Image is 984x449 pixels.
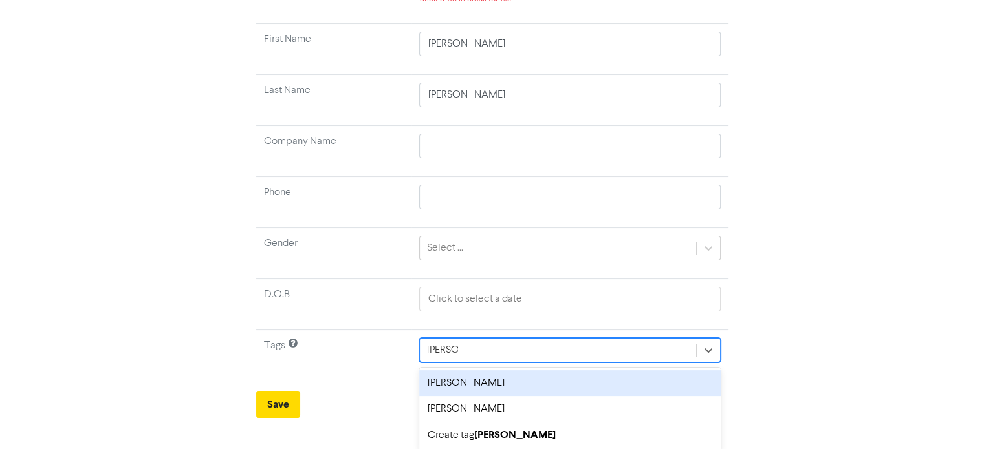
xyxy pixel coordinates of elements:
div: Select ... [426,240,463,256]
span: Create tag [427,430,555,441]
td: D.O.B [256,279,412,330]
div: [PERSON_NAME] [419,370,720,396]
td: Tags [256,330,412,381]
td: Company Name [256,126,412,177]
td: Last Name [256,75,412,126]
td: First Name [256,24,412,75]
button: Save [256,391,300,418]
input: Click to select a date [419,287,720,311]
div: [PERSON_NAME] [419,396,720,422]
td: Phone [256,177,412,228]
td: Gender [256,228,412,279]
iframe: Chat Widget [919,387,984,449]
b: [PERSON_NAME] [474,428,555,441]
